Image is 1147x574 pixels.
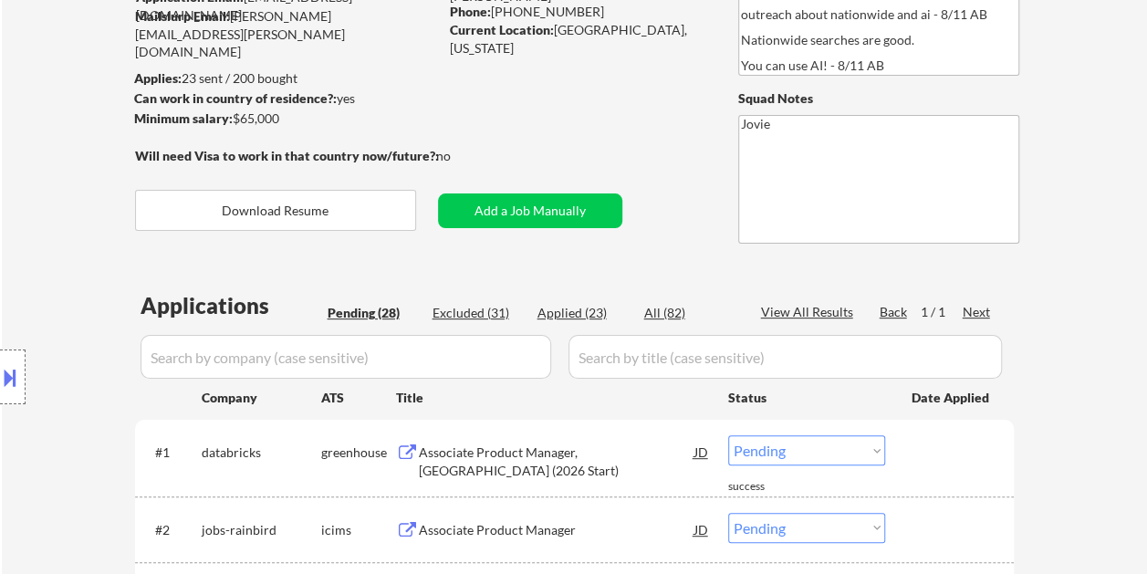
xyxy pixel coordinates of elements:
[644,304,735,322] div: All (82)
[436,147,488,165] div: no
[728,479,801,495] div: success
[450,3,708,21] div: [PHONE_NUMBER]
[321,389,396,407] div: ATS
[761,303,859,321] div: View All Results
[433,304,524,322] div: Excluded (31)
[141,335,551,379] input: Search by company (case sensitive)
[693,513,711,546] div: JD
[537,304,629,322] div: Applied (23)
[396,389,711,407] div: Title
[419,444,694,479] div: Associate Product Manager, [GEOGRAPHIC_DATA] (2026 Start)
[134,110,233,126] strong: Minimum salary:
[134,89,433,108] div: yes
[135,8,230,24] strong: Mailslurp Email:
[450,22,554,37] strong: Current Location:
[880,303,909,321] div: Back
[419,521,694,539] div: Associate Product Manager
[134,110,438,128] div: $65,000
[438,193,622,228] button: Add a Job Manually
[921,303,963,321] div: 1 / 1
[135,7,438,61] div: [PERSON_NAME][EMAIL_ADDRESS][PERSON_NAME][DOMAIN_NAME]
[912,389,992,407] div: Date Applied
[134,70,182,86] strong: Applies:
[134,90,337,106] strong: Can work in country of residence?:
[134,69,438,88] div: 23 sent / 200 bought
[328,304,419,322] div: Pending (28)
[450,4,491,19] strong: Phone:
[568,335,1002,379] input: Search by title (case sensitive)
[321,444,396,462] div: greenhouse
[738,89,1019,108] div: Squad Notes
[450,21,708,57] div: [GEOGRAPHIC_DATA], [US_STATE]
[321,521,396,539] div: icims
[963,303,992,321] div: Next
[728,381,885,413] div: Status
[693,435,711,468] div: JD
